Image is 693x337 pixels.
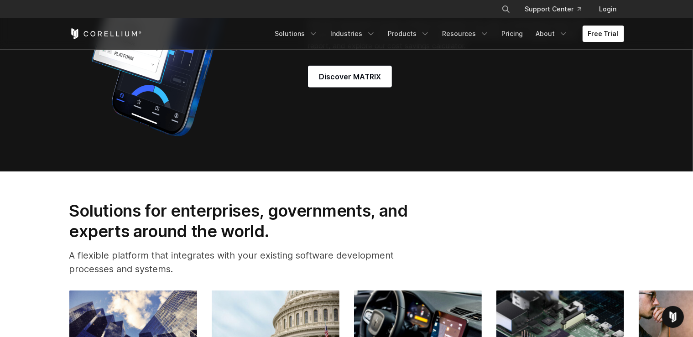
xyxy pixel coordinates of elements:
[270,26,323,42] a: Solutions
[583,26,624,42] a: Free Trial
[490,1,624,17] div: Navigation Menu
[325,26,381,42] a: Industries
[69,201,433,241] h2: Solutions for enterprises, governments, and experts around the world.
[437,26,495,42] a: Resources
[592,1,624,17] a: Login
[270,26,624,42] div: Navigation Menu
[308,66,392,88] a: Discover MATRIX
[69,249,433,276] p: A flexible platform that integrates with your existing software development processes and systems.
[383,26,435,42] a: Products
[496,26,529,42] a: Pricing
[662,306,684,328] div: Open Intercom Messenger
[518,1,589,17] a: Support Center
[498,1,514,17] button: Search
[69,28,142,39] a: Corellium Home
[319,71,381,82] span: Discover MATRIX
[531,26,573,42] a: About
